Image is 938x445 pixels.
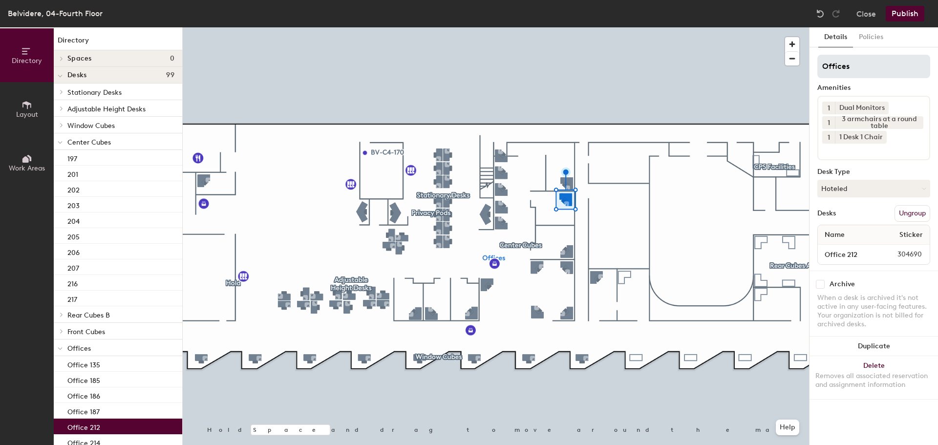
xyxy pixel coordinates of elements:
[166,71,174,79] span: 99
[67,358,100,369] p: Office 135
[9,164,45,172] span: Work Areas
[895,205,930,222] button: Ungroup
[822,116,835,129] button: 1
[895,226,928,244] span: Sticker
[67,246,80,257] p: 206
[830,280,855,288] div: Archive
[67,277,78,288] p: 216
[818,27,853,47] button: Details
[835,102,889,114] div: Dual Monitors
[817,210,836,217] div: Desks
[874,249,928,260] span: 304690
[67,168,78,179] p: 201
[67,105,146,113] span: Adjustable Height Desks
[67,71,86,79] span: Desks
[886,6,924,21] button: Publish
[817,168,930,176] div: Desk Type
[815,9,825,19] img: Undo
[67,344,91,353] span: Offices
[817,294,930,329] div: When a desk is archived it's not active in any user-facing features. Your organization is not bil...
[822,102,835,114] button: 1
[67,261,79,273] p: 207
[815,372,932,389] div: Removes all associated reservation and assignment information
[67,405,100,416] p: Office 187
[828,103,830,113] span: 1
[67,328,105,336] span: Front Cubes
[12,57,42,65] span: Directory
[67,374,100,385] p: Office 185
[67,55,92,63] span: Spaces
[831,9,841,19] img: Redo
[67,122,115,130] span: Window Cubes
[67,230,80,241] p: 205
[67,389,100,401] p: Office 186
[810,337,938,356] button: Duplicate
[817,180,930,197] button: Hoteled
[67,88,122,97] span: Stationary Desks
[67,311,110,319] span: Rear Cubes B
[8,7,103,20] div: Belvidere, 04-Fourth Floor
[67,199,80,210] p: 203
[820,248,874,261] input: Unnamed desk
[67,183,80,194] p: 202
[67,138,111,147] span: Center Cubes
[67,152,77,163] p: 197
[67,214,80,226] p: 204
[822,131,835,144] button: 1
[856,6,876,21] button: Close
[810,356,938,399] button: DeleteRemoves all associated reservation and assignment information
[828,132,830,143] span: 1
[776,420,799,435] button: Help
[54,35,182,50] h1: Directory
[835,116,923,129] div: 3 armchairs at a round table
[170,55,174,63] span: 0
[820,226,850,244] span: Name
[16,110,38,119] span: Layout
[828,118,830,128] span: 1
[817,84,930,92] div: Amenities
[67,421,100,432] p: Office 212
[853,27,889,47] button: Policies
[835,131,887,144] div: 1 Desk 1 Chair
[67,293,77,304] p: 217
